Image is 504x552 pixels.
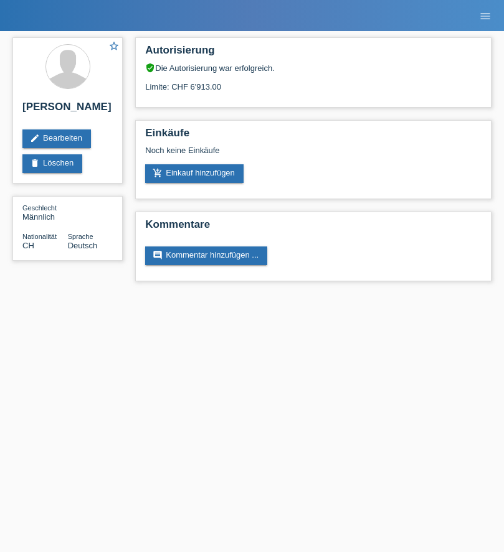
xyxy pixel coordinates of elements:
[68,241,98,250] span: Deutsch
[22,233,57,240] span: Nationalität
[145,44,482,63] h2: Autorisierung
[22,154,82,173] a: deleteLöschen
[68,233,93,240] span: Sprache
[145,246,267,265] a: commentKommentar hinzufügen ...
[108,40,120,52] i: star_border
[22,241,34,250] span: Schweiz
[153,168,163,178] i: add_shopping_cart
[473,12,498,19] a: menu
[145,63,155,73] i: verified_user
[145,73,482,91] div: Limite: CHF 6'913.00
[30,133,40,143] i: edit
[22,203,68,222] div: Männlich
[22,204,57,212] span: Geschlecht
[479,10,492,22] i: menu
[108,40,120,54] a: star_border
[22,129,91,148] a: editBearbeiten
[145,127,482,146] h2: Einkäufe
[145,63,482,73] div: Die Autorisierung war erfolgreich.
[145,146,482,164] div: Noch keine Einkäufe
[145,164,244,183] a: add_shopping_cartEinkauf hinzufügen
[145,218,482,237] h2: Kommentare
[153,250,163,260] i: comment
[30,158,40,168] i: delete
[22,101,113,119] h2: [PERSON_NAME]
